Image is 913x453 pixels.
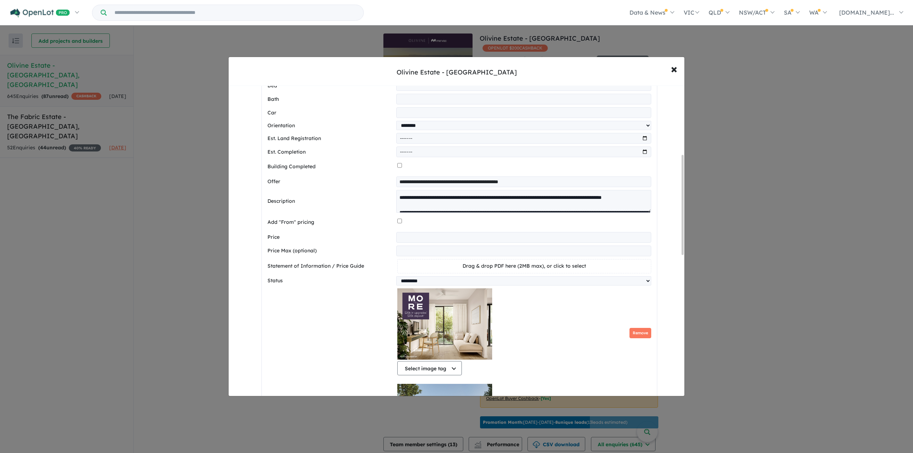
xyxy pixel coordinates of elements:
label: Est. Completion [267,148,394,156]
img: Openlot PRO Logo White [10,9,70,17]
span: Drag & drop PDF here (2MB max), or click to select [463,263,586,269]
label: Price Max (optional) [267,247,394,255]
input: Try estate name, suburb, builder or developer [108,5,362,20]
label: Description [267,197,394,206]
label: Add "From" pricing [267,218,394,227]
label: Orientation [267,122,394,130]
label: Est. Land Registration [267,134,394,143]
label: Bed [267,82,394,90]
button: Select image tag [397,361,462,375]
button: Remove [629,328,651,338]
label: Statement of Information / Price Guide [267,262,394,271]
div: Olivine Estate - [GEOGRAPHIC_DATA] [397,68,517,77]
label: Price [267,233,394,242]
span: × [671,61,677,76]
label: Building Completed [267,163,394,171]
span: [DOMAIN_NAME]... [839,9,894,16]
label: Bath [267,95,394,104]
label: Status [267,277,394,285]
label: Offer [267,177,394,186]
label: Car [267,109,394,117]
img: Olivine Estate - Donnybrook - Lot 1927 [397,288,493,360]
